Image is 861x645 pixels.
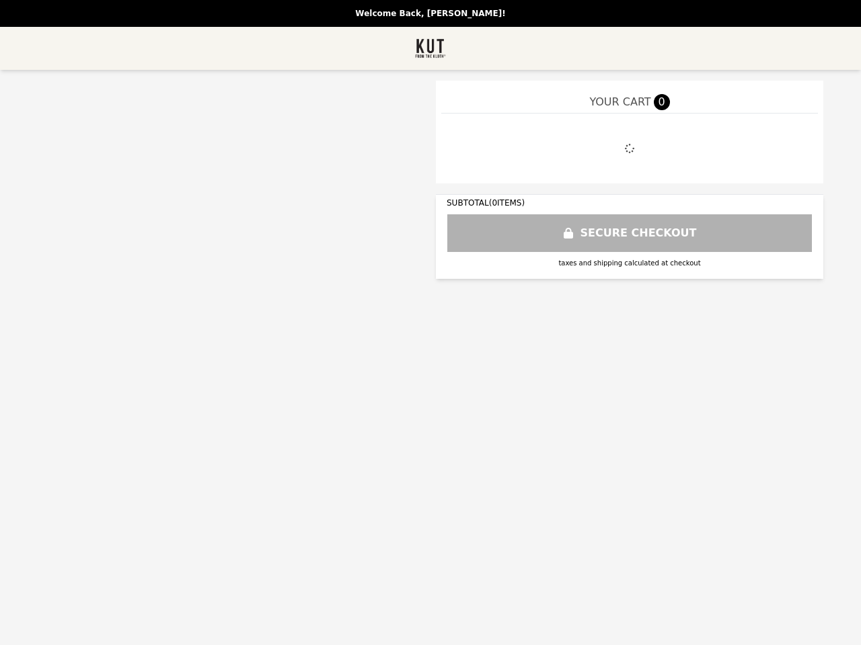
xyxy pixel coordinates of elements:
[447,258,813,268] div: taxes and shipping calculated at checkout
[447,198,489,208] span: SUBTOTAL
[8,8,853,19] p: Welcome Back, [PERSON_NAME]!
[654,94,670,110] span: 0
[415,35,446,62] img: Brand Logo
[589,94,650,110] span: YOUR CART
[489,198,525,208] span: ( 0 ITEMS)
